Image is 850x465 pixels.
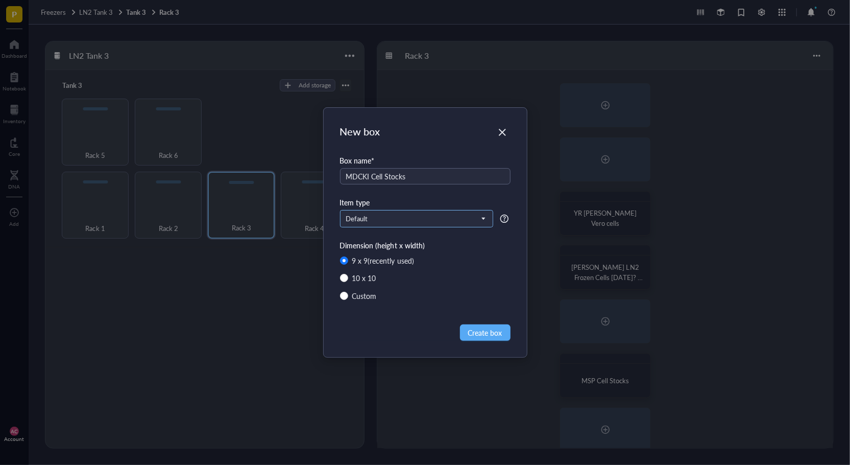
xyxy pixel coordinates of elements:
[460,324,511,341] button: Create box
[352,255,414,266] div: 9 x 9 (recently used)
[494,124,511,141] button: Close
[352,272,376,284] div: 10 x 10
[346,214,485,223] span: Default
[340,168,511,184] input: e.g. DNA protein
[340,240,511,251] div: Dimension (height x width)
[340,155,511,166] div: Box name
[340,124,380,138] div: New box
[468,327,502,338] span: Create box
[340,197,511,208] div: Item type
[352,290,377,301] div: Custom
[494,126,511,138] span: Close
